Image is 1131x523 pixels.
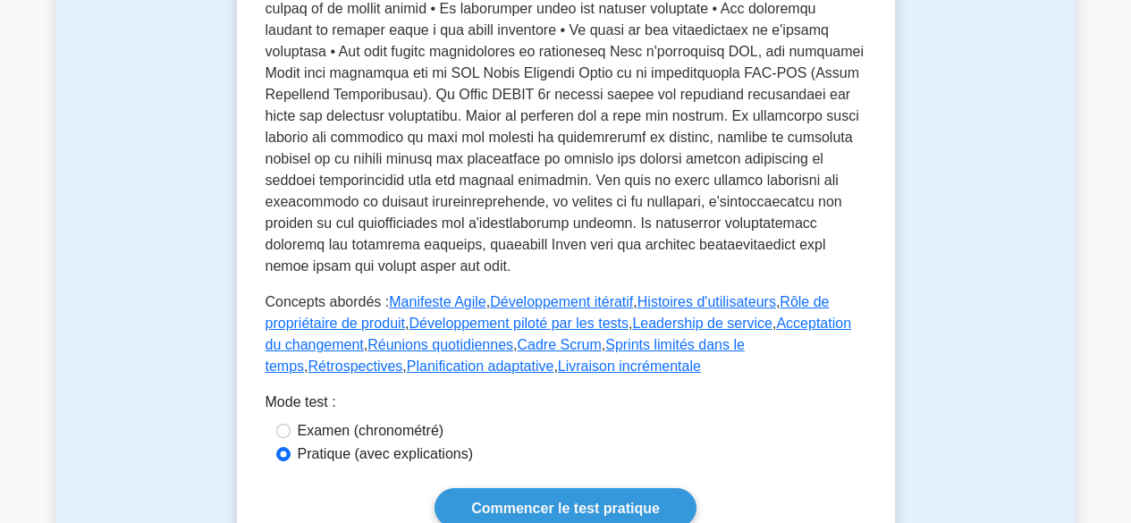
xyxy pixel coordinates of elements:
[298,446,474,461] font: Pratique (avec explications)
[266,294,390,309] font: Concepts abordés :
[772,316,776,331] font: ,
[364,337,367,352] font: ,
[367,337,513,352] a: Réunions quotidiennes
[513,337,517,352] font: ,
[518,337,602,352] a: Cadre Scrum
[629,316,632,331] font: ,
[402,359,406,374] font: ,
[637,294,776,309] a: Histoires d'utilisateurs
[308,359,403,374] a: Rétrospectives
[558,359,701,374] a: Livraison incrémentale
[776,294,780,309] font: ,
[266,337,745,374] a: Sprints limités dans le temps
[409,316,629,331] a: Développement piloté par les tests
[298,423,444,438] font: Examen (chronométré)
[389,294,486,309] a: Manifeste Agile
[633,294,637,309] font: ,
[553,359,557,374] font: ,
[407,359,554,374] a: Planification adaptative
[490,294,633,309] a: Développement itératif
[266,394,336,409] font: Mode test :
[602,337,605,352] font: ,
[632,316,772,331] a: Leadership de service
[304,359,308,374] font: ,
[486,294,490,309] font: ,
[471,501,660,516] font: Commencer le test pratique
[405,316,409,331] font: ,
